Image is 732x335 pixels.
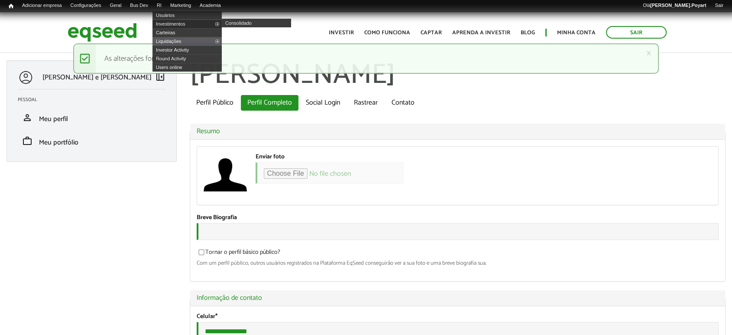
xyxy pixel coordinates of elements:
[385,95,421,111] a: Contato
[18,112,165,123] a: personMeu perfil
[197,295,719,302] a: Informação de contato
[452,30,510,36] a: Aprenda a investir
[42,73,152,82] p: [PERSON_NAME] e [PERSON_NAME]
[557,30,596,36] a: Minha conta
[190,60,726,91] h1: [PERSON_NAME]
[347,95,384,111] a: Rastrear
[18,136,165,146] a: workMeu portfólio
[204,153,247,197] a: Ver perfil do usuário.
[241,95,298,111] a: Perfil Completo
[152,11,222,20] a: Usuários
[66,2,106,9] a: Configurações
[152,2,166,9] a: RI
[197,314,217,320] label: Celular
[197,260,719,266] div: Com um perfil público, outros usuários registrados na Plataforma EqSeed conseguirão ver a sua fot...
[364,30,410,36] a: Como funciona
[204,153,247,197] img: Foto de Romulo Martins de Oliveira
[105,2,126,9] a: Geral
[22,136,32,146] span: work
[166,2,195,9] a: Marketing
[11,106,172,129] li: Meu perfil
[195,2,225,9] a: Academia
[11,129,172,153] li: Meu portfólio
[521,30,535,36] a: Blog
[256,154,285,160] label: Enviar foto
[68,21,137,44] img: EqSeed
[39,113,68,125] span: Meu perfil
[197,128,719,135] a: Resumo
[197,215,237,221] label: Breve Biografia
[650,3,706,8] strong: [PERSON_NAME].Poyart
[22,112,32,123] span: person
[9,3,13,9] span: Início
[646,49,651,58] a: ×
[197,250,280,258] label: Tornar o perfil básico público?
[73,43,659,74] div: As alterações foram salvas.
[421,30,442,36] a: Captar
[39,137,78,148] span: Meu portfólio
[18,2,66,9] a: Adicionar empresa
[194,250,209,255] input: Tornar o perfil básico público?
[215,312,217,322] span: Este campo é obrigatório.
[18,97,172,102] h2: Pessoal
[126,2,152,9] a: Bus Dev
[710,2,728,9] a: Sair
[638,2,711,9] a: Olá[PERSON_NAME].Poyart
[190,95,240,111] a: Perfil Público
[606,26,667,39] a: Sair
[4,2,18,10] a: Início
[299,95,347,111] a: Social Login
[329,30,354,36] a: Investir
